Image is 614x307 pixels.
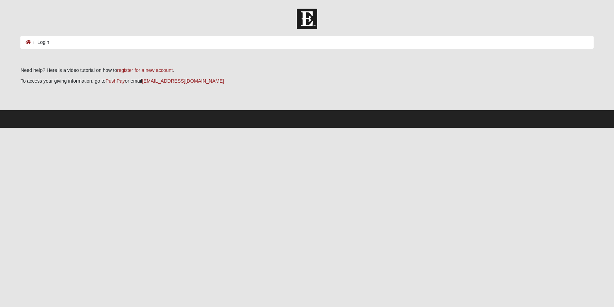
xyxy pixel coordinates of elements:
[105,78,125,84] a: PushPay
[20,77,593,85] p: To access your giving information, go to or email
[20,67,593,74] p: Need help? Here is a video tutorial on how to .
[142,78,224,84] a: [EMAIL_ADDRESS][DOMAIN_NAME]
[31,39,49,46] li: Login
[297,9,317,29] img: Church of Eleven22 Logo
[117,67,173,73] a: register for a new account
